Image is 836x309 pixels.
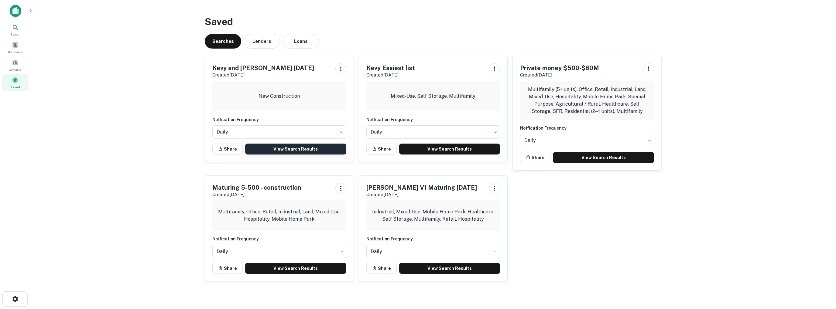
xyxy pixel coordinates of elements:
[2,39,29,56] a: Borrowers
[245,144,346,154] a: View Search Results
[366,183,477,192] h5: [PERSON_NAME] V1 Maturing [DATE]
[212,183,301,192] h5: Maturing 5-500 - construction
[366,263,397,274] button: Share
[371,208,495,223] p: Industrial, Mixed-Use, Mobile Home Park, Healthcare, Self Storage, Multifamily, Retail, Hospitality
[520,63,599,73] h5: Private money $500-$60M
[10,32,20,37] span: Search
[399,263,500,274] a: View Search Results
[217,208,341,223] p: Multifamily, Office, Retail, Industrial, Land, Mixed-Use, Hospitality, Mobile Home Park
[399,144,500,154] a: View Search Results
[8,49,22,54] span: Borrowers
[212,116,346,123] h6: Notfication Frequency
[2,22,29,38] a: Search
[212,191,301,198] p: Created [DATE]
[10,85,20,90] span: Saved
[366,243,500,260] div: Without label
[259,93,300,100] p: New Construction
[366,236,500,242] h6: Notfication Frequency
[244,34,280,49] button: Lenders
[366,124,500,141] div: Without label
[212,243,346,260] div: Without label
[283,34,319,49] button: Loans
[366,71,415,79] p: Created [DATE]
[245,263,346,274] a: View Search Results
[2,74,29,91] a: Saved
[366,116,500,123] h6: Notfication Frequency
[520,152,550,163] button: Share
[806,260,836,290] iframe: Chat Widget
[366,63,415,73] h5: Kevy Easiest list
[212,236,346,242] h6: Notfication Frequency
[366,144,397,154] button: Share
[520,132,654,149] div: Without label
[366,191,477,198] p: Created [DATE]
[520,125,654,131] h6: Notfication Frequency
[205,34,241,49] button: Searches
[10,5,21,17] img: capitalize-icon.png
[553,152,654,163] a: View Search Results
[391,93,475,100] p: Mixed-Use, Self Storage, Multifamily
[212,124,346,141] div: Without label
[9,67,21,72] span: Contacts
[2,57,29,73] a: Contacts
[525,86,649,115] p: Multifamily (5+ units), Office, Retail, Industrial, Land, Mixed-Use, Hospitality, Mobile Home Par...
[212,144,243,154] button: Share
[205,15,662,29] h3: Saved
[212,63,314,73] h5: Kevy and [PERSON_NAME] [DATE]
[212,71,314,79] p: Created [DATE]
[520,71,599,79] p: Created [DATE]
[212,263,243,274] button: Share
